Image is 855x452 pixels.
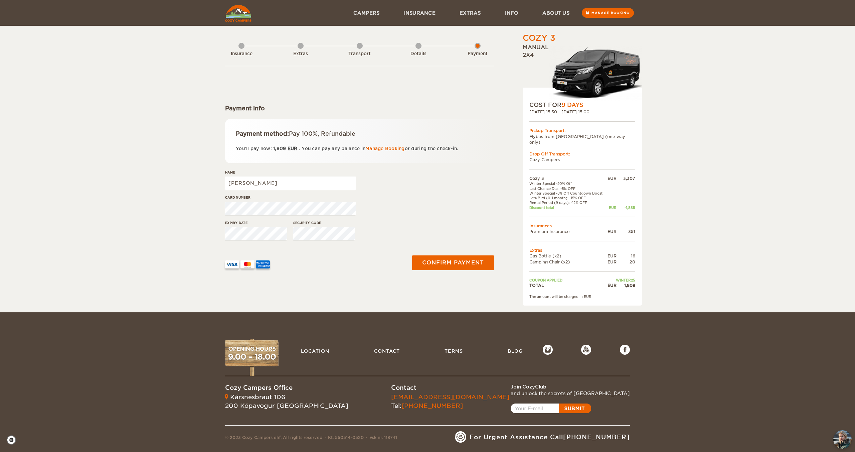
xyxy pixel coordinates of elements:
td: Discount total [529,205,606,210]
div: Pickup Transport: [529,128,635,133]
a: Contact [371,345,403,357]
a: Blog [504,345,526,357]
td: Extras [529,247,635,253]
td: Rental Period (9 days): -12% OFF [529,200,606,205]
div: [DATE] 15:30 - [DATE] 15:00 [529,109,635,115]
a: Manage Booking [365,146,405,151]
img: Freyja at Cozy Campers [833,430,852,449]
a: [EMAIL_ADDRESS][DOMAIN_NAME] [391,393,509,401]
img: Cozy Campers [225,5,251,22]
td: Cozy Campers [529,157,635,162]
a: Open popup [511,404,591,413]
div: Cozy Campers Office [225,383,348,392]
img: Langur-m-c-logo-2.png [549,46,642,101]
div: The amount will be charged in EUR [529,294,635,299]
label: Security code [293,220,355,225]
span: Pay 100%, Refundable [289,130,355,137]
a: Location [298,345,333,357]
img: VISA [225,260,239,268]
td: Coupon applied [529,278,606,282]
div: Details [400,51,437,57]
td: Flybus from [GEOGRAPHIC_DATA] (one way only) [529,134,635,145]
div: EUR [606,253,617,259]
img: mastercard [240,260,254,268]
p: You'll pay now: . You can pay any balance in or during the check-in. [236,145,483,152]
span: EUR [288,146,298,151]
div: -1,885 [617,205,635,210]
div: Join CozyClub [511,383,630,390]
td: Last Chance Deal -5% OFF [529,186,606,191]
div: Extras [282,51,319,57]
div: Contact [391,383,509,392]
span: 1,809 [273,146,286,151]
div: EUR [606,229,617,234]
div: and unlock the secrets of [GEOGRAPHIC_DATA] [511,390,630,397]
div: Payment [459,51,496,57]
div: 16 [617,253,635,259]
button: chat-button [833,430,852,449]
span: 9 Days [561,102,583,108]
button: Confirm payment [412,255,494,270]
label: Name [225,170,356,175]
td: Gas Bottle (x2) [529,253,606,259]
td: Insurances [529,223,635,229]
div: 1,809 [617,282,635,288]
div: Kársnesbraut 106 200 Kópavogur [GEOGRAPHIC_DATA] [225,393,348,410]
td: Winter Special -5% Off Countdown Boost [529,191,606,196]
div: EUR [606,176,617,181]
td: Late Bird (0-1 month): -15% OFF [529,196,606,200]
a: Cookie settings [7,435,20,445]
td: Cozy 3 [529,176,606,181]
a: [PHONE_NUMBER] [563,434,630,441]
div: Manual 2x4 [523,44,642,101]
div: Drop Off Transport: [529,151,635,157]
div: EUR [606,282,617,288]
td: Winter Special -20% Off [529,181,606,186]
div: Payment method: [236,130,483,138]
div: 3,307 [617,176,635,181]
div: EUR [606,205,617,210]
td: Camping Chair (x2) [529,259,606,265]
div: COST FOR [529,101,635,109]
a: [PHONE_NUMBER] [401,402,463,409]
div: Transport [341,51,378,57]
a: Manage booking [582,8,634,18]
div: EUR [606,259,617,265]
td: Premium Insurance [529,229,606,234]
label: Card number [225,195,356,200]
div: 351 [617,229,635,234]
a: Terms [441,345,466,357]
div: Payment info [225,104,494,112]
div: 20 [617,259,635,265]
td: TOTAL [529,282,606,288]
div: Tel: [391,393,509,410]
div: Cozy 3 [523,32,555,44]
label: Expiry date [225,220,287,225]
td: WINTER25 [606,278,635,282]
div: Insurance [223,51,260,57]
div: © 2023 Cozy Campers ehf. All rights reserved Kt. 550514-0520 Vsk nr. 118741 [225,435,397,443]
img: AMEX [256,260,270,268]
span: For Urgent Assistance Call [470,433,630,442]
